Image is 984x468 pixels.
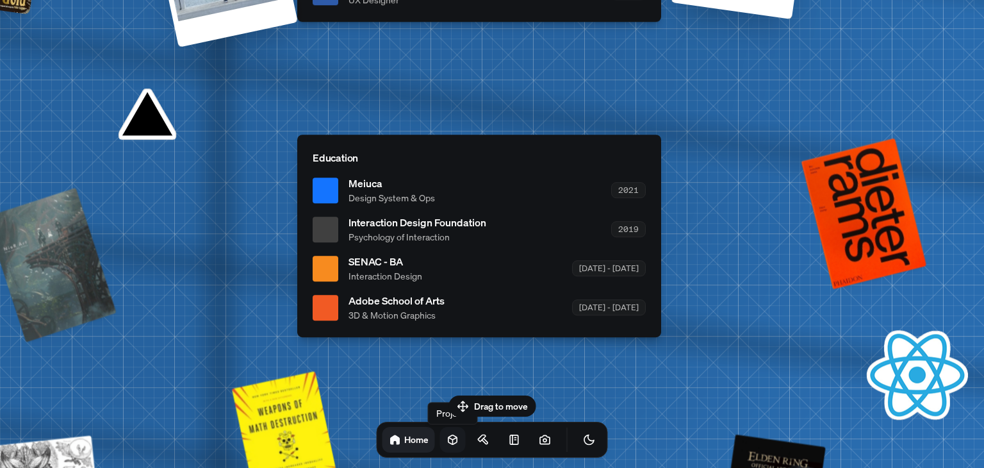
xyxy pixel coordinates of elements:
div: [DATE] - [DATE] [572,299,646,315]
h1: Home [404,433,429,446]
span: Interaction Design [348,269,422,283]
span: 3D & Motion Graphics [348,308,445,322]
span: Design System & Ops [348,191,435,205]
span: Meiuca [348,176,435,191]
span: Psychology of Interaction [348,230,486,244]
span: Interaction Design Foundation [348,215,486,230]
div: 2021 [611,182,646,198]
span: Adobe School of Arts [348,293,445,308]
span: SENAC - BA [348,254,422,269]
p: Education [313,150,646,165]
button: Toggle Theme [577,427,602,453]
div: [DATE] - [DATE] [572,260,646,276]
span: Projects [436,407,470,419]
a: Home [382,427,435,453]
div: 2019 [611,221,646,237]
